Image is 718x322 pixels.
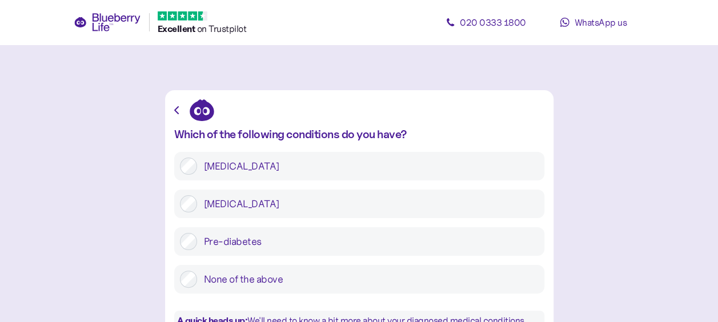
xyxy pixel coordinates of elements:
div: Which of the following conditions do you have? [174,128,544,140]
label: None of the above [197,271,539,288]
span: 020 0333 1800 [460,17,526,28]
label: Pre-diabetes [197,233,539,250]
label: [MEDICAL_DATA] [197,195,539,212]
a: 020 0333 1800 [435,11,538,34]
label: [MEDICAL_DATA] [197,158,539,175]
span: Excellent ️ [158,23,197,34]
span: WhatsApp us [574,17,627,28]
a: WhatsApp us [542,11,645,34]
span: on Trustpilot [197,23,247,34]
